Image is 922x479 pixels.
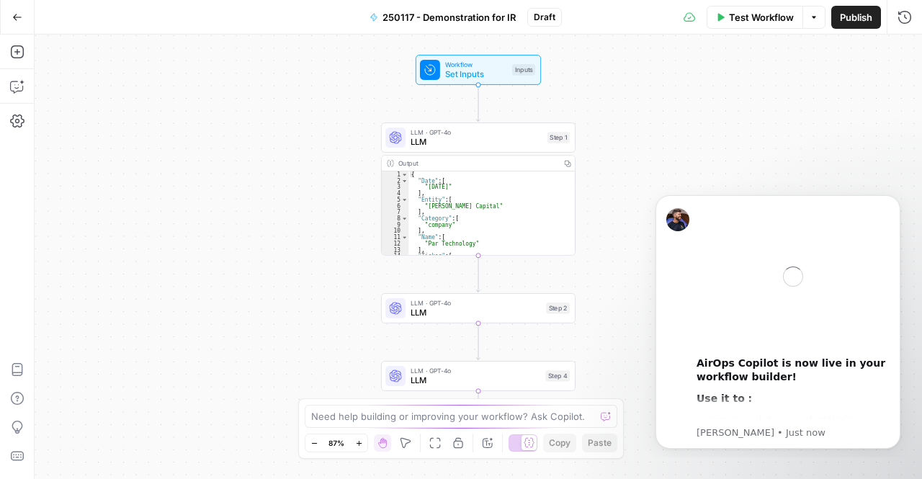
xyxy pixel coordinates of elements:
[840,10,872,24] span: Publish
[534,11,555,24] span: Draft
[382,178,408,184] div: 2
[381,293,576,323] div: LLM · GPT-4oLLMStep 2
[328,437,344,449] span: 87%
[401,215,408,222] span: Toggle code folding, rows 8 through 10
[411,306,541,318] span: LLM
[401,171,408,178] span: Toggle code folding, rows 1 through 23
[582,434,617,452] button: Paste
[382,222,408,228] div: 9
[545,370,570,382] div: Step 4
[382,247,408,254] div: 13
[382,197,408,203] div: 5
[543,434,576,452] button: Copy
[382,184,408,190] div: 3
[398,158,556,169] div: Output
[381,361,576,391] div: LLM · GPT-4oLLMStep 4
[401,253,408,259] span: Toggle code folding, rows 14 through 16
[547,132,570,143] div: Step 1
[634,182,922,457] iframe: Intercom notifications message
[588,437,612,449] span: Paste
[382,228,408,234] div: 10
[445,68,507,80] span: Set Inputs
[476,85,480,122] g: Edge from start to step_1
[381,55,576,85] div: WorkflowSet InputsInputs
[382,203,408,210] div: 6
[382,241,408,247] div: 12
[401,197,408,203] span: Toggle code folding, rows 5 through 7
[476,323,480,360] g: Edge from step_2 to step_4
[411,374,540,386] span: LLM
[401,178,408,184] span: Toggle code folding, rows 2 through 4
[411,135,542,148] span: LLM
[831,6,881,29] button: Publish
[476,256,480,292] g: Edge from step_1 to step_2
[512,64,535,76] div: Inputs
[411,297,541,308] span: LLM · GPT-4o
[382,190,408,197] div: 4
[401,234,408,241] span: Toggle code folding, rows 11 through 13
[381,122,576,256] div: LLM · GPT-4oLLMStep 1Output{ "Date":[ "[DATE]" ], "Entity":[ "[PERSON_NAME] Capital" ], "Category...
[361,6,524,29] button: 250117 - Demonstration for IR
[382,215,408,222] div: 8
[382,234,408,241] div: 11
[445,59,507,69] span: Workflow
[382,209,408,215] div: 7
[546,303,570,314] div: Step 2
[382,10,516,24] span: 250117 - Demonstration for IR
[382,253,408,259] div: 14
[549,437,570,449] span: Copy
[411,127,542,137] span: LLM · GPT-4o
[729,10,794,24] span: Test Workflow
[411,365,540,375] span: LLM · GPT-4o
[382,171,408,178] div: 1
[707,6,802,29] button: Test Workflow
